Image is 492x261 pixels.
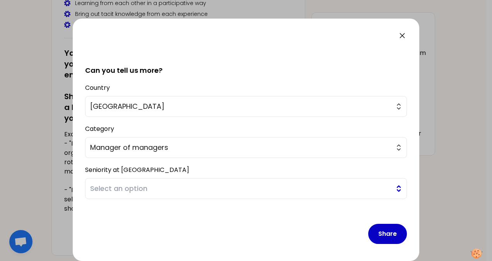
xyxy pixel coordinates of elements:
button: [GEOGRAPHIC_DATA] [85,96,407,117]
label: Seniority at [GEOGRAPHIC_DATA] [85,165,189,174]
button: Share [368,224,407,244]
span: Select an option [90,183,391,194]
button: Select an option [85,178,407,199]
label: Country [85,83,110,92]
h2: Can you tell us more? [85,53,407,76]
span: [GEOGRAPHIC_DATA] [90,101,391,112]
button: Manager of managers [85,137,407,158]
span: Manager of managers [90,142,391,153]
label: Category [85,124,114,133]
